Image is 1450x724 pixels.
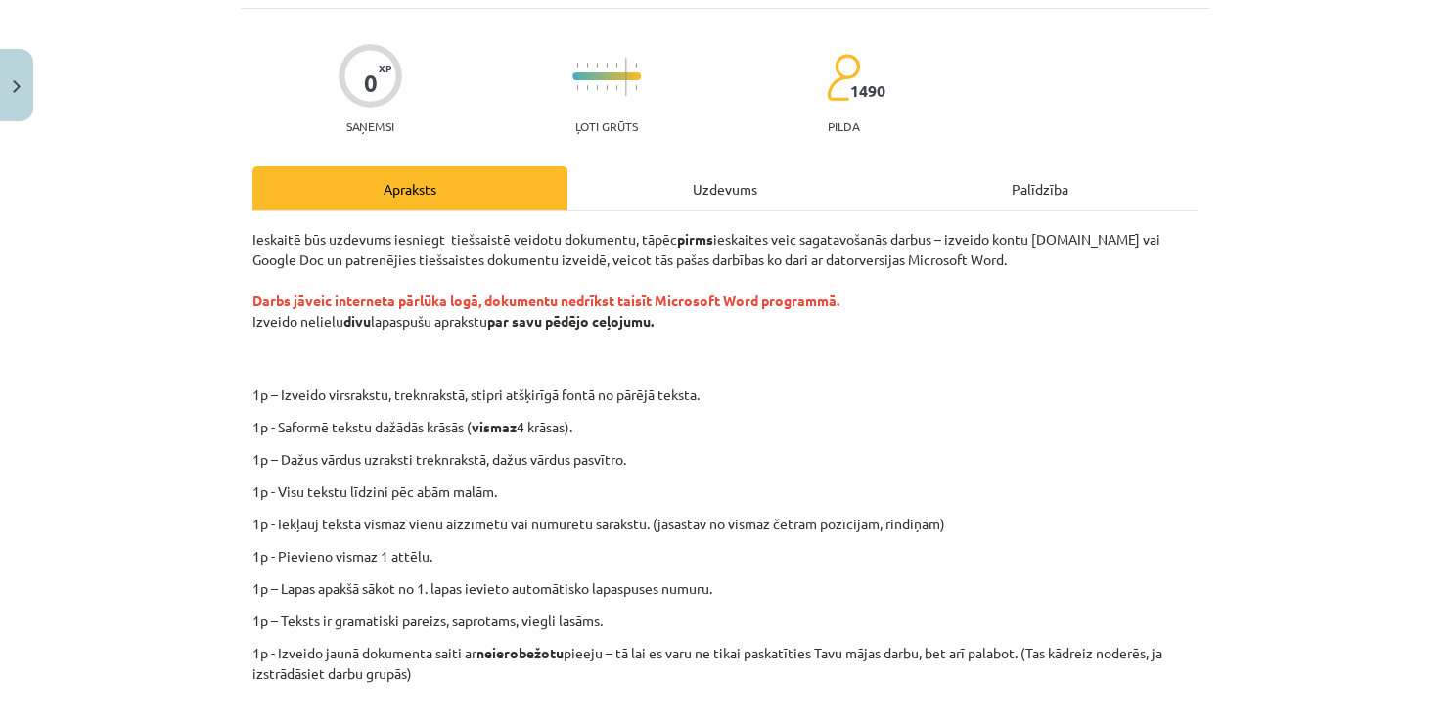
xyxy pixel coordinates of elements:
img: icon-short-line-57e1e144782c952c97e751825c79c345078a6d821885a25fce030b3d8c18986b.svg [606,85,608,90]
img: icon-short-line-57e1e144782c952c97e751825c79c345078a6d821885a25fce030b3d8c18986b.svg [615,85,617,90]
p: 1p - Iekļauj tekstā vismaz vienu aizzīmētu vai numurētu sarakstu. (jāsastāv no vismaz četrām pozī... [252,514,1198,534]
p: 1p - Visu tekstu līdzini pēc abām malām. [252,481,1198,502]
strong: par savu pēdējo ceļojumu. [487,312,654,330]
p: 1p – Lapas apakšā sākot no 1. lapas ievieto automātisko lapaspuses numuru. [252,578,1198,599]
p: Saņemsi [339,119,402,133]
div: Uzdevums [567,166,883,210]
img: icon-short-line-57e1e144782c952c97e751825c79c345078a6d821885a25fce030b3d8c18986b.svg [596,85,598,90]
strong: neierobežotu [476,644,564,661]
p: 1p - Izveido jaunā dokumenta saiti ar pieeju – tā lai es varu ne tikai paskatīties Tavu mājas dar... [252,643,1198,684]
span: XP [379,63,391,73]
strong: pirms [677,230,713,248]
p: 1p – Teksts ir gramatiski pareizs, saprotams, viegli lasāms. [252,611,1198,631]
div: 0 [364,69,378,97]
img: icon-short-line-57e1e144782c952c97e751825c79c345078a6d821885a25fce030b3d8c18986b.svg [576,85,578,90]
div: Apraksts [252,166,567,210]
img: icon-short-line-57e1e144782c952c97e751825c79c345078a6d821885a25fce030b3d8c18986b.svg [576,63,578,68]
p: pilda [828,119,859,133]
p: 1p - Saformē tekstu dažādās krāsās ( 4 krāsas). [252,417,1198,437]
p: 1p – Dažus vārdus uzraksti treknrakstā, dažus vārdus pasvītro. [252,449,1198,470]
img: icon-short-line-57e1e144782c952c97e751825c79c345078a6d821885a25fce030b3d8c18986b.svg [635,85,637,90]
img: icon-long-line-d9ea69661e0d244f92f715978eff75569469978d946b2353a9bb055b3ed8787d.svg [625,58,627,96]
p: 1p – Izveido virsrakstu, treknrakstā, stipri atšķirīgā fontā no pārējā teksta. [363,385,1216,405]
img: icon-close-lesson-0947bae3869378f0d4975bcd49f059093ad1ed9edebbc8119c70593378902aed.svg [13,80,21,93]
strong: Darbs jāveic interneta pārlūka logā, dokumentu nedrīkst taisīt Microsoft Word programmā. [252,292,839,309]
img: icon-short-line-57e1e144782c952c97e751825c79c345078a6d821885a25fce030b3d8c18986b.svg [635,63,637,68]
img: icon-short-line-57e1e144782c952c97e751825c79c345078a6d821885a25fce030b3d8c18986b.svg [606,63,608,68]
img: icon-short-line-57e1e144782c952c97e751825c79c345078a6d821885a25fce030b3d8c18986b.svg [615,63,617,68]
strong: vismaz [472,418,517,435]
span: 1490 [850,82,885,100]
strong: divu [343,312,371,330]
img: icon-short-line-57e1e144782c952c97e751825c79c345078a6d821885a25fce030b3d8c18986b.svg [586,85,588,90]
p: Ieskaitē būs uzdevums iesniegt tiešsaistē veidotu dokumentu, tāpēc ieskaites veic sagatavošanās d... [252,229,1198,373]
img: icon-short-line-57e1e144782c952c97e751825c79c345078a6d821885a25fce030b3d8c18986b.svg [596,63,598,68]
img: students-c634bb4e5e11cddfef0936a35e636f08e4e9abd3cc4e673bd6f9a4125e45ecb1.svg [826,53,860,102]
img: icon-short-line-57e1e144782c952c97e751825c79c345078a6d821885a25fce030b3d8c18986b.svg [586,63,588,68]
p: 1p - Pievieno vismaz 1 attēlu. [252,546,1198,566]
p: Ļoti grūts [575,119,638,133]
div: Palīdzība [883,166,1198,210]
